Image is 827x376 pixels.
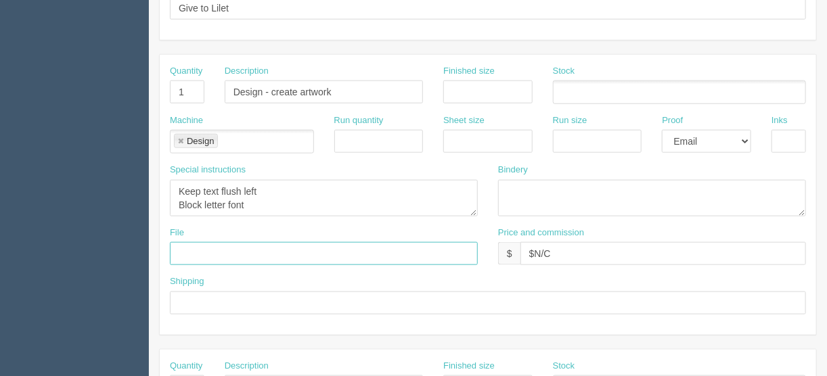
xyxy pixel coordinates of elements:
[170,65,202,78] label: Quantity
[225,65,269,78] label: Description
[662,114,683,127] label: Proof
[772,114,788,127] label: Inks
[498,164,528,177] label: Bindery
[553,114,587,127] label: Run size
[553,360,575,373] label: Stock
[443,65,495,78] label: Finished size
[443,360,495,373] label: Finished size
[225,360,269,373] label: Description
[170,360,202,373] label: Quantity
[170,275,204,288] label: Shipping
[443,114,485,127] label: Sheet size
[553,65,575,78] label: Stock
[187,137,214,145] div: Design
[170,114,203,127] label: Machine
[170,164,246,177] label: Special instructions
[498,242,520,265] div: $
[498,227,584,239] label: Price and commission
[170,227,184,239] label: File
[334,114,384,127] label: Run quantity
